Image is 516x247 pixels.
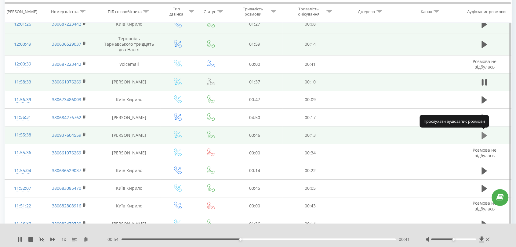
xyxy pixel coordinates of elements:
a: 380937604559 [52,132,81,138]
td: [PERSON_NAME] [98,215,160,233]
td: 00:14 [282,215,338,233]
a: 380982470720 [52,221,81,227]
div: [PERSON_NAME] [6,9,37,14]
td: [PERSON_NAME] [98,126,160,144]
span: Розмова не відбулась [472,58,496,70]
div: 11:56:39 [11,94,34,106]
td: Київ Кирило [98,15,160,33]
div: 12:00:49 [11,38,34,50]
div: 11:55:36 [11,147,34,159]
span: 1 x [61,236,66,242]
div: ПІБ співробітника [108,9,142,14]
span: Розмова не відбулась [472,200,496,211]
td: [PERSON_NAME] [98,73,160,91]
td: Київ Кирило [98,91,160,108]
div: Статус [204,9,216,14]
td: 00:08 [282,15,338,33]
td: 00:00 [227,144,282,162]
td: 00:14 [227,162,282,179]
td: 00:41 [282,55,338,73]
div: Джерело [358,9,375,14]
a: 380636529037 [52,41,81,47]
a: 380661076269 [52,150,81,156]
td: 00:43 [282,197,338,215]
td: [PERSON_NAME] [98,144,160,162]
td: 01:37 [227,73,282,91]
span: 00:41 [399,236,410,242]
td: 00:46 [227,126,282,144]
td: Київ Кирило [98,162,160,179]
td: 04:50 [227,109,282,126]
div: 11:56:31 [11,111,34,123]
td: 01:27 [227,15,282,33]
td: Тернопіль Тарнавського тридцять два Настя [98,33,160,55]
td: Київ Кирило [98,197,160,215]
td: 00:45 [227,179,282,197]
a: 380682808916 [52,203,81,209]
div: 11:51:22 [11,200,34,212]
div: Прослухати аудіозапис розмови [420,115,489,127]
div: Тривалість розмови [237,6,269,17]
div: Accessibility label [239,238,242,241]
a: 380687223442 [52,21,81,27]
span: Розмова не відбулась [472,147,496,158]
div: 12:00:39 [11,58,34,70]
div: Accessibility label [452,238,455,241]
td: Київ Кирило [98,179,160,197]
td: Voicemail [98,55,160,73]
span: - 00:54 [106,236,122,242]
div: 11:55:04 [11,165,34,177]
a: 380673486003 [52,97,81,102]
div: 11:58:33 [11,76,34,88]
td: 00:00 [227,197,282,215]
td: 01:59 [227,33,282,55]
div: 11:52:07 [11,182,34,194]
td: 00:10 [282,73,338,91]
div: Номер клієнта [51,9,78,14]
a: 380636529037 [52,168,81,173]
a: 380683085470 [52,185,81,191]
a: 380661076269 [52,79,81,85]
div: Тип дзвінка [166,6,187,17]
td: 00:34 [282,144,338,162]
td: 00:05 [282,179,338,197]
td: 01:36 [227,215,282,233]
td: 00:13 [282,126,338,144]
td: 00:17 [282,109,338,126]
td: 00:09 [282,91,338,108]
div: 12:01:26 [11,18,34,30]
div: 11:48:30 [11,218,34,230]
td: 00:14 [282,33,338,55]
td: 00:22 [282,162,338,179]
td: 00:47 [227,91,282,108]
div: Аудіозапис розмови [467,9,506,14]
div: 11:55:38 [11,129,34,141]
a: 380687223442 [52,61,81,67]
td: 00:00 [227,55,282,73]
div: Канал [421,9,432,14]
td: [PERSON_NAME] [98,109,160,126]
a: 380684276762 [52,115,81,120]
div: Тривалість очікування [292,6,325,17]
